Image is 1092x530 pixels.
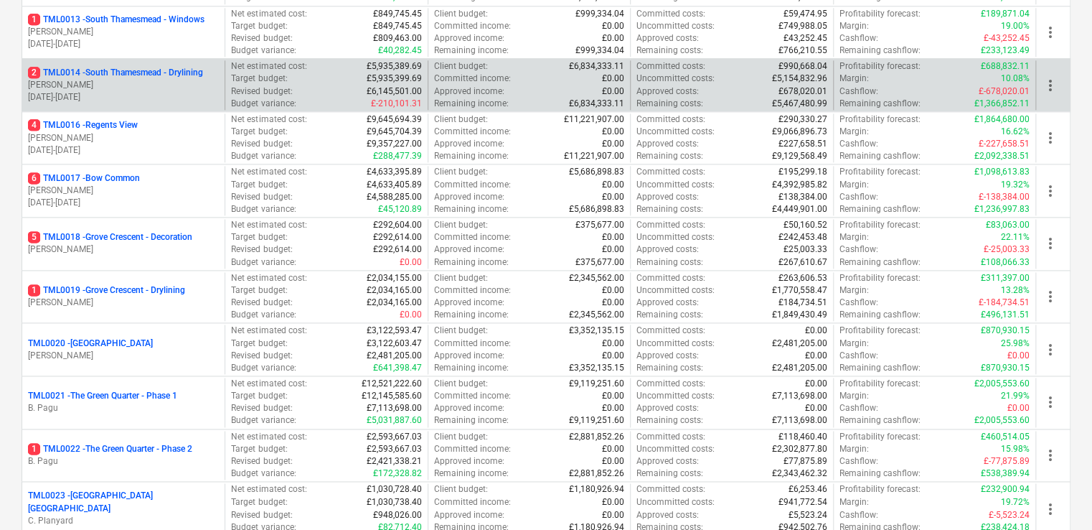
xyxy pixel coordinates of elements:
[979,191,1030,203] p: £-138,384.00
[1007,402,1030,414] p: £0.00
[839,297,878,309] p: Cashflow :
[28,38,219,50] p: [DATE] - [DATE]
[28,284,219,309] div: 1TML0019 -Grove Crescent - Drylining[PERSON_NAME]
[805,402,827,414] p: £0.00
[28,132,219,144] p: [PERSON_NAME]
[231,113,306,126] p: Net estimated cost :
[839,138,878,150] p: Cashflow :
[231,73,287,85] p: Target budget :
[28,67,40,78] span: 2
[772,338,827,350] p: £2,481,205.00
[1001,73,1030,85] p: 10.08%
[839,402,878,414] p: Cashflow :
[28,119,40,131] span: 4
[602,243,624,256] p: £0.00
[805,378,827,390] p: £0.00
[772,390,827,402] p: £7,113,698.00
[636,98,703,110] p: Remaining costs :
[602,350,624,362] p: £0.00
[28,185,219,197] p: [PERSON_NAME]
[772,309,827,321] p: £1,849,430.49
[602,338,624,350] p: £0.00
[367,179,422,191] p: £4,633,405.89
[778,113,827,126] p: £290,330.27
[231,256,296,269] p: Budget variance :
[28,67,203,79] p: TML0014 - South Thamesmead - Drylining
[778,231,827,243] p: £242,453.48
[783,243,827,256] p: £25,003.33
[434,284,511,297] p: Committed income :
[367,113,422,126] p: £9,645,694.39
[839,20,869,32] p: Margin :
[434,45,509,57] p: Remaining income :
[981,60,1030,73] p: £688,832.11
[367,338,422,350] p: £3,122,603.47
[231,126,287,138] p: Target budget :
[367,85,422,98] p: £6,145,501.00
[434,113,488,126] p: Client budget :
[778,297,827,309] p: £184,734.51
[231,219,306,231] p: Net estimated cost :
[839,179,869,191] p: Margin :
[974,98,1030,110] p: £1,366,852.11
[839,256,921,269] p: Remaining cashflow :
[28,14,219,50] div: 1TML0013 -South Thamesmead - Windows[PERSON_NAME][DATE]-[DATE]
[434,402,504,414] p: Approved income :
[434,219,488,231] p: Client budget :
[231,138,292,150] p: Revised budget :
[28,144,219,157] p: [DATE] - [DATE]
[778,166,827,178] p: £195,299.18
[231,32,292,45] p: Revised budget :
[636,350,699,362] p: Approved costs :
[569,98,624,110] p: £6,834,333.11
[1001,20,1030,32] p: 19.00%
[434,32,504,45] p: Approved income :
[636,338,715,350] p: Uncommitted costs :
[362,390,422,402] p: £12,145,585.60
[231,150,296,162] p: Budget variance :
[231,20,287,32] p: Target budget :
[1042,447,1059,464] span: more_vert
[569,60,624,73] p: £6,834,333.11
[778,85,827,98] p: £678,020.01
[984,32,1030,45] p: £-43,252.45
[367,191,422,203] p: £4,588,285.00
[772,98,827,110] p: £5,467,480.99
[636,284,715,297] p: Uncommitted costs :
[636,179,715,191] p: Uncommitted costs :
[575,45,624,57] p: £999,334.04
[434,60,488,73] p: Client budget :
[28,338,153,350] p: TML0020 - [GEOGRAPHIC_DATA]
[434,256,509,269] p: Remaining income :
[981,362,1030,374] p: £870,930.15
[979,297,1030,309] p: £-184,734.51
[231,390,287,402] p: Target budget :
[1042,341,1059,358] span: more_vert
[28,91,219,103] p: [DATE] - [DATE]
[569,272,624,284] p: £2,345,562.00
[231,98,296,110] p: Budget variance :
[636,256,703,269] p: Remaining costs :
[434,272,488,284] p: Client budget :
[602,32,624,45] p: £0.00
[28,231,40,243] span: 5
[28,514,219,526] p: C. Planyard
[783,8,827,20] p: £59,474.95
[1042,129,1059,147] span: more_vert
[434,166,488,178] p: Client budget :
[569,325,624,337] p: £3,352,135.15
[1001,231,1030,243] p: 22.11%
[636,126,715,138] p: Uncommitted costs :
[564,150,624,162] p: £11,221,907.00
[28,79,219,91] p: [PERSON_NAME]
[839,166,921,178] p: Profitability forecast :
[231,309,296,321] p: Budget variance :
[772,150,827,162] p: £9,129,568.49
[434,297,504,309] p: Approved income :
[772,179,827,191] p: £4,392,985.82
[974,113,1030,126] p: £1,864,680.00
[1020,461,1092,530] iframe: Chat Widget
[231,272,306,284] p: Net estimated cost :
[231,8,306,20] p: Net estimated cost :
[28,338,219,362] div: TML0020 -[GEOGRAPHIC_DATA][PERSON_NAME]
